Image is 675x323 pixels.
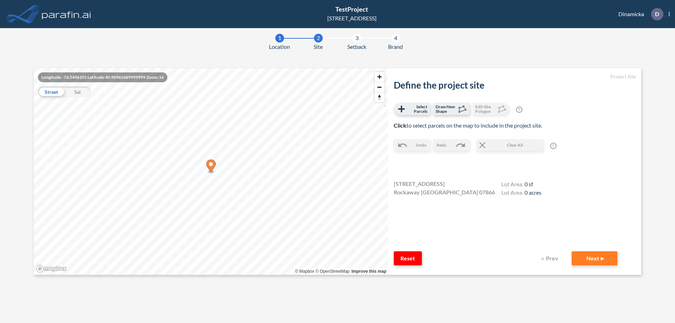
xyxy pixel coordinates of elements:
div: 2 [314,34,323,43]
span: Setback [347,43,366,51]
div: Dinamicka [608,8,670,20]
div: 4 [391,34,400,43]
span: Clear All [488,142,542,148]
img: logo [40,7,92,21]
button: Reset [394,251,422,265]
button: Reset bearing to north [374,92,385,102]
span: Redo [437,142,446,148]
button: Zoom out [374,82,385,92]
div: 3 [353,34,361,43]
span: ? [550,143,557,149]
button: Next [572,251,617,265]
span: Draw New Shape [436,104,456,114]
div: [STREET_ADDRESS] [327,14,377,22]
div: Longitude: -74.5496101 Latitude: 40.90962469999999 Zoom: 16 [38,72,167,82]
h4: Lot Area: [501,181,541,189]
span: Select Parcels [407,104,427,114]
span: 0 acres [525,189,541,196]
span: Site [314,43,323,51]
button: Redo [433,139,469,151]
span: Undo [416,142,426,148]
span: ? [516,106,522,113]
span: [STREET_ADDRESS] [394,180,445,188]
h5: Project Site [394,74,636,80]
span: TestProject [335,5,368,13]
button: Undo [394,139,430,151]
button: Clear All [476,139,543,151]
a: Mapbox homepage [36,265,67,273]
h2: Define the project site [394,80,636,91]
div: Sat [64,86,91,97]
a: Mapbox [295,269,314,274]
a: OpenStreetMap [315,269,349,274]
span: to select parcels on the map to include in the project site. [394,122,542,129]
canvas: Map [34,68,388,275]
button: Zoom in [374,72,385,82]
button: Prev [536,251,565,265]
p: D [655,11,659,17]
a: Improve this map [352,269,386,274]
div: Street [38,86,64,97]
span: Brand [388,43,403,51]
h4: Lot Area: [501,189,541,198]
span: Location [269,43,290,51]
b: Click [394,122,406,129]
span: Rockaway [GEOGRAPHIC_DATA] 07866 [394,188,495,196]
span: 0 sf [525,181,533,187]
span: Edit Site Polygon [475,104,496,114]
div: Map marker [206,160,216,174]
div: 1 [275,34,284,43]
